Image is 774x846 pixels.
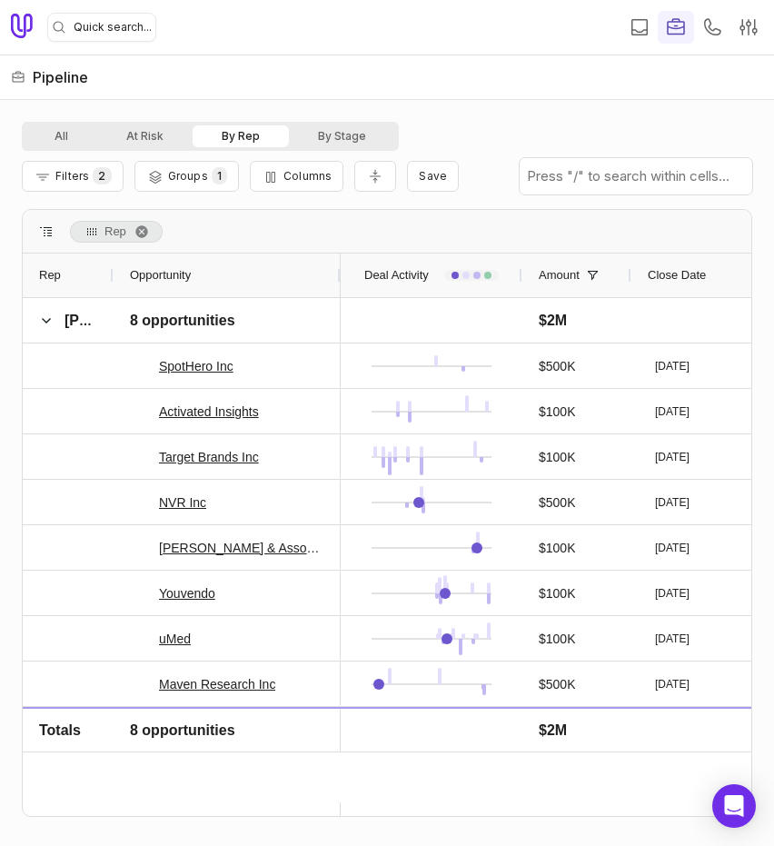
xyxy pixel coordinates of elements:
time: [DATE] [655,450,690,464]
a: Target Brands Inc [159,446,259,468]
time: [DATE] [655,359,690,373]
time: [DATE] [655,495,690,510]
a: SpotHero Inc [159,355,233,377]
span: 2 [93,167,111,184]
span: Filters [55,169,89,183]
span: Columns [283,169,332,183]
span: Rep [104,221,126,243]
button: Group Pipeline [134,161,239,192]
span: $500K [539,355,575,377]
a: Maven Research Inc [159,673,275,695]
time: [DATE] [655,541,690,555]
input: Press "/" to search within cells... [520,158,752,194]
span: Deal Activity [364,264,429,286]
button: By Rep [193,125,289,147]
li: Pipeline [11,66,88,88]
span: 1 [212,167,227,184]
a: [PERSON_NAME] & Associates [159,537,324,559]
button: Filter Pipeline [22,161,124,192]
span: $100K [539,446,575,468]
button: Create a new saved view [407,161,459,192]
time: [DATE] [655,586,690,601]
a: Activated Insights [159,401,259,423]
button: Collapse all rows [354,161,396,193]
span: Close Date [648,264,706,286]
a: uMed [159,628,191,650]
span: Groups [168,169,208,183]
span: Quick search... [74,20,152,35]
button: At Risk [97,125,193,147]
a: NVR Inc [159,492,206,513]
span: Amount [539,264,580,286]
span: 8 opportunities [130,310,235,332]
span: $500K [539,492,575,513]
span: Save [419,169,447,183]
span: $100K [539,582,575,604]
a: Youvendo [159,582,215,604]
button: By Stage [289,125,395,147]
span: Opportunity [130,264,191,286]
time: [DATE] [655,632,690,646]
span: $2M [539,310,567,332]
time: [DATE] [655,404,690,419]
span: [PERSON_NAME] [64,313,186,328]
button: All [25,125,97,147]
span: $500K [539,673,575,695]
div: Open Intercom Messenger [712,784,756,828]
span: Rep. Press ENTER to sort. Press DELETE to remove [70,221,163,243]
span: Rep [39,264,61,286]
button: Columns [250,161,343,192]
div: Row Groups [70,221,163,243]
span: $100K [539,537,575,559]
span: $100K [539,401,575,423]
span: $100K [539,628,575,650]
time: [DATE] [655,677,690,692]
